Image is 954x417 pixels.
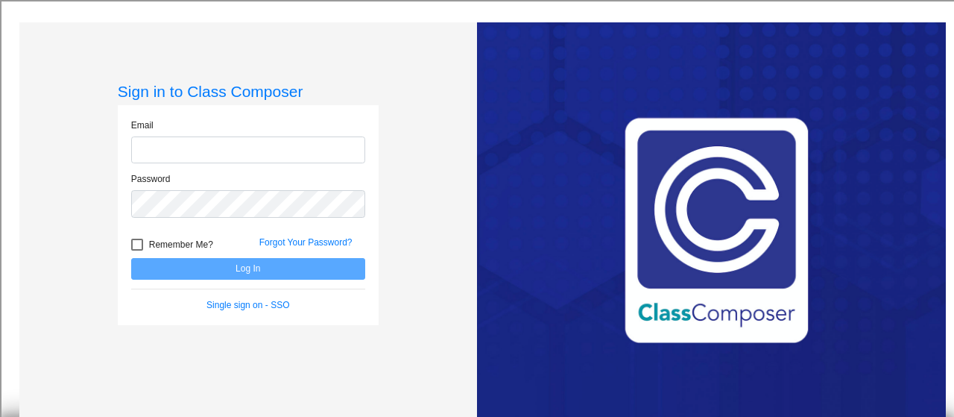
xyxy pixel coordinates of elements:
[118,82,379,101] h3: Sign in to Class Composer
[131,258,365,280] button: Log In
[131,172,171,186] label: Password
[149,236,213,254] span: Remember Me?
[259,237,353,248] a: Forgot Your Password?
[131,119,154,132] label: Email
[206,300,289,310] a: Single sign on - SSO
